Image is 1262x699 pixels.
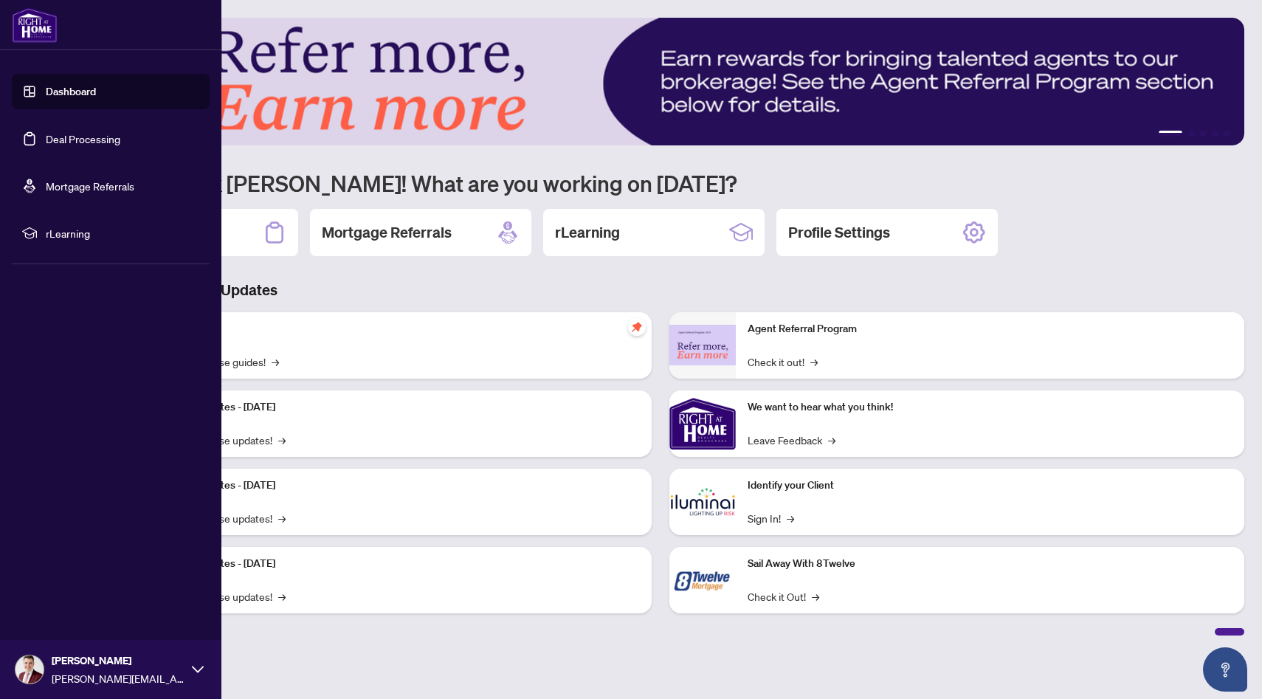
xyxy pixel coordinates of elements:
p: Platform Updates - [DATE] [155,478,640,494]
p: Identify your Client [748,478,1232,494]
span: → [828,432,835,448]
button: 2 [1188,131,1194,137]
span: → [278,588,286,605]
img: Agent Referral Program [669,325,736,365]
a: Check it out!→ [748,354,818,370]
button: 4 [1212,131,1218,137]
span: → [787,510,794,526]
h2: Profile Settings [788,222,890,243]
h2: Mortgage Referrals [322,222,452,243]
img: Slide 0 [77,18,1244,145]
span: rLearning [46,225,199,241]
span: pushpin [628,318,646,336]
img: logo [12,7,58,43]
p: Platform Updates - [DATE] [155,399,640,416]
h1: Welcome back [PERSON_NAME]! What are you working on [DATE]? [77,169,1244,197]
p: We want to hear what you think! [748,399,1232,416]
span: → [278,510,286,526]
button: 1 [1159,131,1182,137]
span: → [278,432,286,448]
button: 5 [1224,131,1230,137]
a: Check it Out!→ [748,588,819,605]
p: Platform Updates - [DATE] [155,556,640,572]
a: Leave Feedback→ [748,432,835,448]
img: Sail Away With 8Twelve [669,547,736,613]
img: Identify your Client [669,469,736,535]
button: Open asap [1203,647,1247,692]
span: → [272,354,279,370]
img: We want to hear what you think! [669,390,736,457]
span: → [812,588,819,605]
a: Deal Processing [46,132,120,145]
span: [PERSON_NAME] [52,652,185,669]
p: Self-Help [155,321,640,337]
span: [PERSON_NAME][EMAIL_ADDRESS][DOMAIN_NAME] [52,670,185,686]
h2: rLearning [555,222,620,243]
span: → [810,354,818,370]
img: Profile Icon [15,655,44,683]
button: 3 [1200,131,1206,137]
a: Sign In!→ [748,510,794,526]
h3: Brokerage & Industry Updates [77,280,1244,300]
a: Dashboard [46,85,96,98]
p: Agent Referral Program [748,321,1232,337]
a: Mortgage Referrals [46,179,134,193]
p: Sail Away With 8Twelve [748,556,1232,572]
